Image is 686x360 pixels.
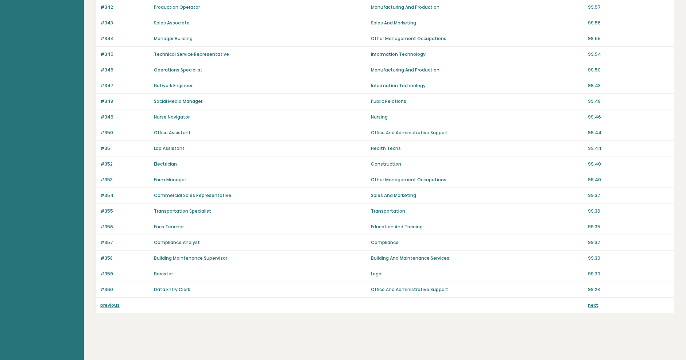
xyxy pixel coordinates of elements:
a: Electrician [154,161,177,167]
p: #345 [100,51,150,58]
a: next [588,302,598,308]
a: Nurse Navigator [154,114,190,120]
p: #347 [100,82,150,89]
p: Manufacturing And Production [371,4,584,11]
p: #355 [100,208,150,214]
p: Other Management Occupations [371,177,584,183]
p: #359 [100,271,150,277]
p: Information Technology [371,82,584,89]
p: Office And Administrative Support [371,129,584,136]
a: Manager Building [154,35,193,42]
p: Legal [371,271,584,277]
p: #350 [100,129,150,136]
a: Social Media Manager [154,98,202,104]
p: 99.35 [588,224,670,230]
a: Production Operator [154,4,200,10]
p: #353 [100,177,150,183]
p: Education And Training [371,224,584,230]
a: Sales Associate [154,20,190,26]
p: 99.32 [588,239,670,246]
p: Construction [371,161,584,167]
p: Nursing [371,114,584,120]
p: 99.28 [588,286,670,293]
p: #346 [100,67,150,73]
a: Data Entry Clerk [154,286,190,293]
p: 99.48 [588,98,670,105]
p: #354 [100,192,150,199]
a: previous [100,302,120,308]
a: Operations Specialist [154,67,202,73]
a: Compliance Analyst [154,239,200,245]
p: Transportation [371,208,584,214]
p: 99.30 [588,271,670,277]
p: #343 [100,20,150,26]
p: 99.44 [588,145,670,152]
p: 99.56 [588,20,670,26]
p: 99.36 [588,208,670,214]
p: 99.55 [588,35,670,42]
a: Technical Service Representative [154,51,229,57]
p: 99.48 [588,82,670,89]
p: Sales And Marketing [371,20,584,26]
a: Facs Teacher [154,224,184,230]
p: 99.46 [588,114,670,120]
p: #360 [100,286,150,293]
p: Health Techs [371,145,584,152]
p: 99.40 [588,177,670,183]
a: Lab Assistant [154,145,185,151]
p: #342 [100,4,150,11]
p: #357 [100,239,150,246]
p: #352 [100,161,150,167]
p: 99.50 [588,67,670,73]
p: 99.30 [588,255,670,262]
p: #356 [100,224,150,230]
a: Barrister [154,271,173,277]
p: 99.40 [588,161,670,167]
p: 99.37 [588,192,670,199]
p: Building And Maintenance Services [371,255,584,262]
a: Building Maintenance Supervisor [154,255,227,261]
p: #358 [100,255,150,262]
p: Public Relations [371,98,584,105]
p: Office And Administrative Support [371,286,584,293]
p: #351 [100,145,150,152]
p: #349 [100,114,150,120]
a: Transportation Specialist [154,208,211,214]
p: 99.57 [588,4,670,11]
p: 99.54 [588,51,670,58]
p: Compliance [371,239,584,246]
p: Other Management Occupations [371,35,584,42]
p: Information Technology [371,51,584,58]
a: Network Engineer [154,82,193,89]
p: #348 [100,98,150,105]
p: #344 [100,35,150,42]
a: Office Assistant [154,129,191,136]
p: Manufacturing And Production [371,67,584,73]
a: Farm Manager [154,177,186,183]
a: Commercial Sales Representative [154,192,231,198]
p: 99.44 [588,129,670,136]
p: Sales And Marketing [371,192,584,199]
